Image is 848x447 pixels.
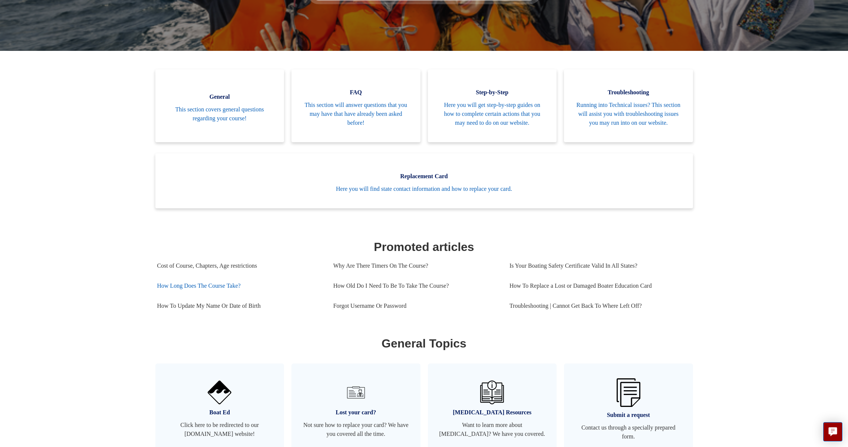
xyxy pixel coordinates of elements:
[333,276,498,296] a: How Old Do I Need To Be To Take The Course?
[166,421,273,438] span: Click here to be redirected to our [DOMAIN_NAME] website!
[166,185,682,193] span: Here you will find state contact information and how to replace your card.
[155,69,284,142] a: General This section covers general questions regarding your course!
[575,88,682,97] span: Troubleshooting
[166,92,273,101] span: General
[157,335,691,352] h1: General Topics
[575,411,682,420] span: Submit a request
[575,101,682,127] span: Running into Technical issues? This section will assist you with troubleshooting issues you may r...
[428,69,557,142] a: Step-by-Step Here you will get step-by-step guides on how to complete certain actions that you ma...
[344,381,368,404] img: 01HZPCYVT14CG9T703FEE4SFXC
[166,172,682,181] span: Replacement Card
[166,105,273,123] span: This section covers general questions regarding your course!
[157,238,691,256] h1: Promoted articles
[208,381,231,404] img: 01HZPCYVNCVF44JPJQE4DN11EA
[291,69,420,142] a: FAQ This section will answer questions that you may have that have already been asked before!
[617,378,640,407] img: 01HZPCYW3NK71669VZTW7XY4G9
[575,423,682,441] span: Contact us through a specially prepared form.
[303,101,409,127] span: This section will answer questions that you may have that have already been asked before!
[439,408,546,417] span: [MEDICAL_DATA] Resources
[303,88,409,97] span: FAQ
[480,381,504,404] img: 01HZPCYVZMCNPYXCC0DPA2R54M
[439,421,546,438] span: Want to learn more about [MEDICAL_DATA]? We have you covered.
[333,296,498,316] a: Forgot Username Or Password
[564,69,693,142] a: Troubleshooting Running into Technical issues? This section will assist you with troubleshooting ...
[303,408,409,417] span: Lost your card?
[166,408,273,417] span: Boat Ed
[439,101,546,127] span: Here you will get step-by-step guides on how to complete certain actions that you may need to do ...
[509,296,686,316] a: Troubleshooting | Cannot Get Back To Where Left Off?
[333,256,498,276] a: Why Are There Timers On The Course?
[157,276,322,296] a: How Long Does The Course Take?
[157,256,322,276] a: Cost of Course, Chapters, Age restrictions
[303,421,409,438] span: Not sure how to replace your card? We have you covered all the time.
[157,296,322,316] a: How To Update My Name Or Date of Birth
[509,256,686,276] a: Is Your Boating Safety Certificate Valid In All States?
[823,422,842,441] button: Live chat
[439,88,546,97] span: Step-by-Step
[155,153,693,208] a: Replacement Card Here you will find state contact information and how to replace your card.
[509,276,686,296] a: How To Replace a Lost or Damaged Boater Education Card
